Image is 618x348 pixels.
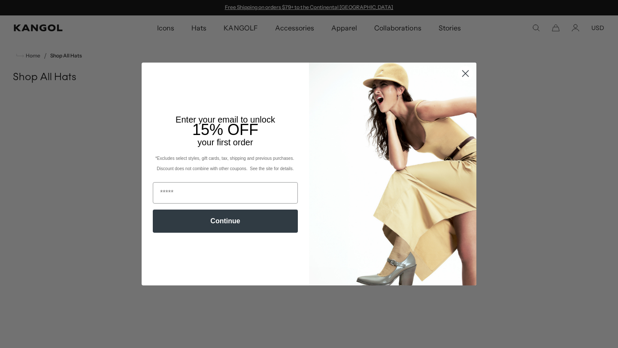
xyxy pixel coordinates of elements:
button: Close dialog [458,66,473,81]
span: *Excludes select styles, gift cards, tax, shipping and previous purchases. Discount does not comb... [155,156,295,171]
input: Email [153,182,298,204]
span: Enter your email to unlock [176,115,275,124]
span: your first order [197,138,253,147]
span: 15% OFF [192,121,258,138]
button: Continue [153,210,298,233]
img: 93be19ad-e773-4382-80b9-c9d740c9197f.jpeg [309,63,476,285]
